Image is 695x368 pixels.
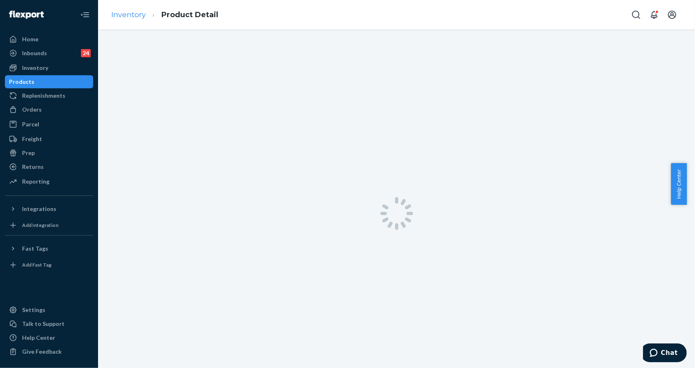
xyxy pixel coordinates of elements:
a: Products [5,75,93,88]
div: Replenishments [22,92,65,100]
button: Fast Tags [5,242,93,255]
a: Inventory [5,61,93,74]
div: Products [9,78,34,86]
a: Inventory [111,10,146,19]
button: Close Navigation [77,7,93,23]
a: Add Fast Tag [5,258,93,272]
a: Prep [5,146,93,159]
img: Flexport logo [9,11,44,19]
div: Integrations [22,205,56,213]
button: Talk to Support [5,317,93,330]
a: Add Integration [5,219,93,232]
div: Help Center [22,334,55,342]
a: Inbounds24 [5,47,93,60]
a: Parcel [5,118,93,131]
button: Integrations [5,202,93,215]
div: Parcel [22,120,39,128]
div: Prep [22,149,35,157]
button: Open Search Box [628,7,644,23]
div: Talk to Support [22,320,65,328]
a: Returns [5,160,93,173]
a: Product Detail [161,10,218,19]
a: Orders [5,103,93,116]
div: Inbounds [22,49,47,57]
button: Open account menu [664,7,680,23]
a: Help Center [5,331,93,344]
div: Add Integration [22,222,58,229]
div: Fast Tags [22,245,48,253]
a: Freight [5,132,93,146]
a: Reporting [5,175,93,188]
a: Home [5,33,93,46]
div: Add Fast Tag [22,261,51,268]
div: Reporting [22,177,49,186]
iframe: Opens a widget where you can chat to one of our agents [643,343,687,364]
div: Home [22,35,38,43]
a: Replenishments [5,89,93,102]
div: Settings [22,306,45,314]
div: Freight [22,135,42,143]
div: 24 [81,49,91,57]
a: Settings [5,303,93,316]
div: Orders [22,105,42,114]
button: Help Center [671,163,687,205]
div: Inventory [22,64,48,72]
div: Give Feedback [22,348,62,356]
button: Open notifications [646,7,662,23]
ol: breadcrumbs [105,3,225,27]
button: Give Feedback [5,345,93,358]
div: Returns [22,163,44,171]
